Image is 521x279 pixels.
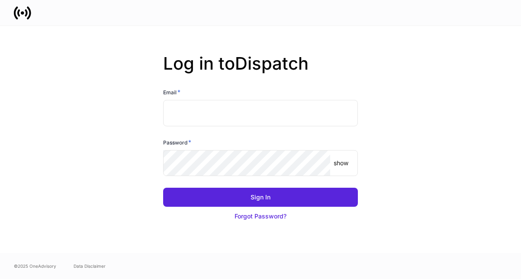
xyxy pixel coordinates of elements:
[163,207,358,226] button: Forgot Password?
[163,138,191,147] h6: Password
[163,53,358,88] h2: Log in to Dispatch
[334,159,348,167] p: show
[251,193,270,202] div: Sign In
[163,88,180,96] h6: Email
[163,188,358,207] button: Sign In
[235,212,286,221] div: Forgot Password?
[14,263,56,269] span: © 2025 OneAdvisory
[74,263,106,269] a: Data Disclaimer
